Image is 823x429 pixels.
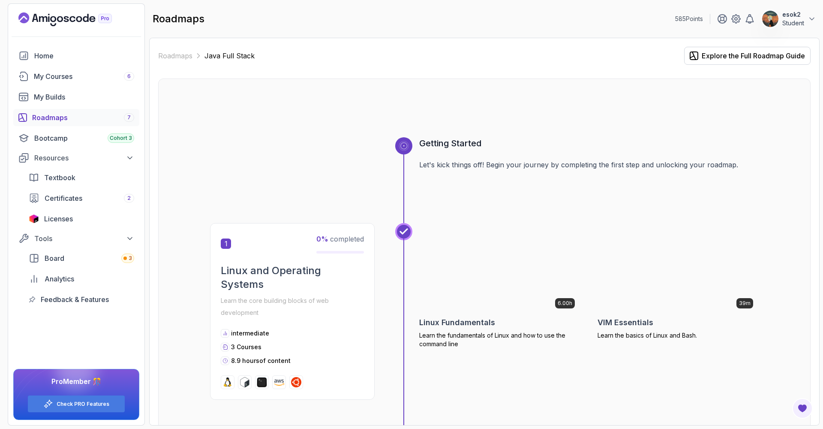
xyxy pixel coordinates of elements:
p: Learn the fundamentals of Linux and how to use the command line [419,331,580,348]
p: 8.9 hours of content [231,356,291,365]
h2: roadmaps [153,12,204,26]
p: 39m [739,300,751,307]
span: Analytics [45,274,74,284]
span: Licenses [44,214,73,224]
a: Linux Fundamentals card6.00hLinux FundamentalsLearn the fundamentals of Linux and how to use the ... [419,223,580,348]
span: completed [316,235,364,243]
button: user profile imageesok2Student [762,10,816,27]
span: Cohort 3 [110,135,132,142]
span: 3 [129,255,132,262]
p: Java Full Stack [204,51,255,61]
img: Linux Fundamentals card [420,224,580,314]
p: esok2 [782,10,804,19]
p: Learn the basics of Linux and Bash. [598,331,759,340]
img: aws logo [274,377,284,387]
img: user profile image [762,11,778,27]
a: analytics [24,270,139,287]
a: Check PRO Features [57,401,109,408]
button: Tools [13,231,139,246]
span: 7 [127,114,131,121]
div: Tools [34,233,134,244]
span: 6 [127,73,131,80]
span: Certificates [45,193,82,203]
a: roadmaps [13,109,139,126]
a: textbook [24,169,139,186]
div: Home [34,51,134,61]
a: bootcamp [13,130,139,147]
div: My Builds [34,92,134,102]
div: My Courses [34,71,134,82]
button: Check PRO Features [27,395,125,413]
a: certificates [24,190,139,207]
a: Landing page [18,12,132,26]
span: Feedback & Features [41,294,109,305]
button: Explore the Full Roadmap Guide [684,47,811,65]
span: 3 Courses [231,343,261,350]
div: Bootcamp [34,133,134,143]
img: VIM Essentials card [598,224,758,314]
h2: VIM Essentials [598,317,653,329]
p: intermediate [231,329,269,338]
h2: Linux and Operating Systems [221,264,364,291]
p: 6.00h [558,300,572,307]
a: VIM Essentials card39mVIM EssentialsLearn the basics of Linux and Bash. [598,223,759,340]
span: 1 [221,239,231,249]
a: courses [13,68,139,85]
p: 585 Points [675,15,703,23]
img: linux logo [222,377,233,387]
a: home [13,47,139,64]
img: ubuntu logo [291,377,301,387]
a: feedback [24,291,139,308]
span: Textbook [44,172,75,183]
div: Roadmaps [32,112,134,123]
button: Open Feedback Button [792,398,813,419]
div: Explore the Full Roadmap Guide [702,51,805,61]
img: bash logo [240,377,250,387]
div: Resources [34,153,134,163]
p: Learn the core building blocks of web development [221,295,364,319]
img: terminal logo [257,377,267,387]
button: Resources [13,150,139,166]
h2: Linux Fundamentals [419,317,495,329]
p: Let's kick things off! Begin your journey by completing the first step and unlocking your roadmap. [419,160,759,170]
a: board [24,250,139,267]
a: builds [13,88,139,106]
a: licenses [24,210,139,227]
p: Student [782,19,804,27]
a: Roadmaps [158,51,192,61]
span: 2 [127,195,131,202]
span: 0 % [316,235,328,243]
span: Board [45,253,64,263]
img: jetbrains icon [29,214,39,223]
h3: Getting Started [419,137,759,149]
